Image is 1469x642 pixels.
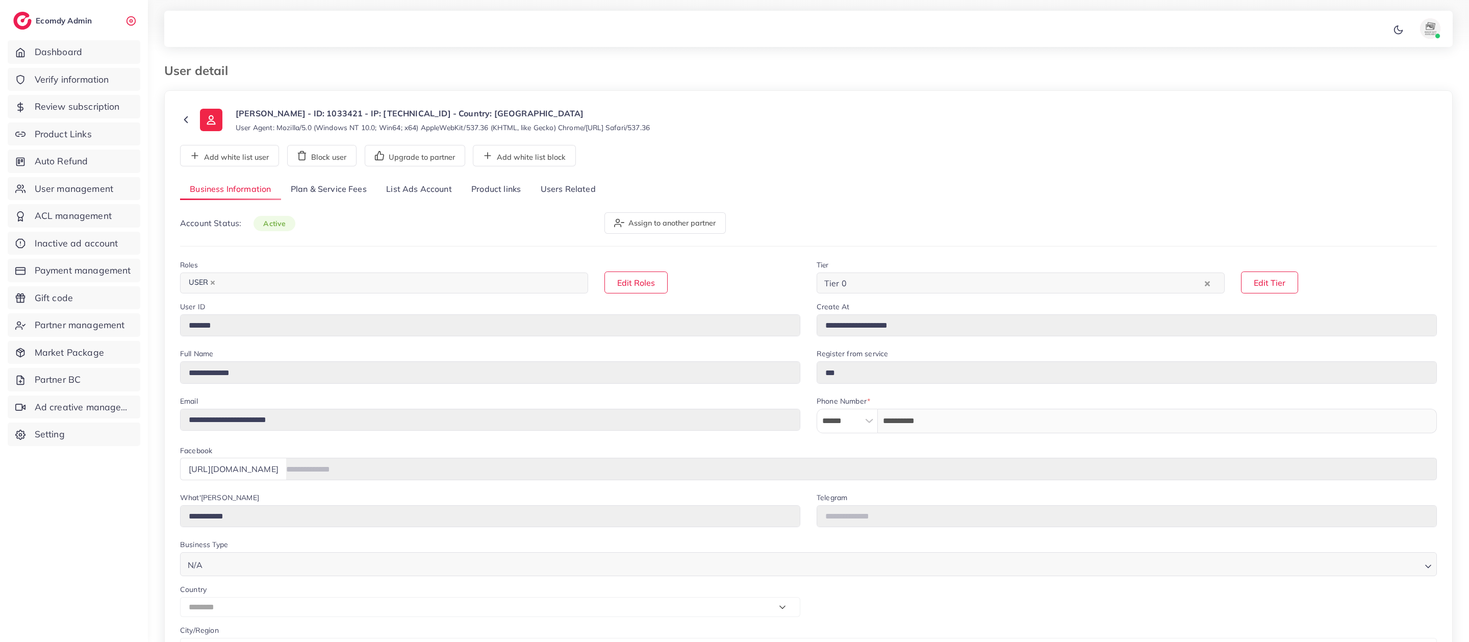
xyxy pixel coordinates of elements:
[180,492,259,503] label: What'[PERSON_NAME]
[604,271,668,293] button: Edit Roles
[817,302,849,312] label: Create At
[13,12,32,30] img: logo
[530,179,605,201] a: Users Related
[8,68,140,91] a: Verify information
[13,12,94,30] a: logoEcomdy Admin
[8,177,140,201] a: User management
[180,539,228,550] label: Business Type
[180,458,287,480] div: [URL][DOMAIN_NAME]
[35,128,92,141] span: Product Links
[35,237,118,250] span: Inactive ad account
[35,373,81,386] span: Partner BC
[210,280,215,285] button: Deselect USER
[822,276,849,291] span: Tier 0
[8,40,140,64] a: Dashboard
[236,122,650,133] small: User Agent: Mozilla/5.0 (Windows NT 10.0; Win64; x64) AppleWebKit/537.36 (KHTML, like Gecko) Chro...
[35,401,133,414] span: Ad creative management
[35,182,113,195] span: User management
[8,341,140,364] a: Market Package
[180,625,219,635] label: City/Region
[35,100,120,113] span: Review subscription
[184,276,220,290] span: USER
[180,552,1437,576] div: Search for option
[180,302,205,312] label: User ID
[35,264,131,277] span: Payment management
[8,204,140,228] a: ACL management
[8,313,140,337] a: Partner management
[8,396,140,419] a: Ad creative management
[221,275,575,291] input: Search for option
[180,273,588,293] div: Search for option
[8,368,140,391] a: Partner BC
[35,318,125,332] span: Partner management
[604,212,726,234] button: Assign to another partner
[180,396,198,406] label: Email
[180,260,198,270] label: Roles
[35,155,88,168] span: Auto Refund
[180,349,213,359] label: Full Name
[850,275,1202,291] input: Search for option
[8,423,140,446] a: Setting
[35,45,82,59] span: Dashboard
[1241,271,1298,293] button: Edit Tier
[281,179,376,201] a: Plan & Service Fees
[200,109,222,131] img: ic-user-info.36bf1079.svg
[35,291,73,305] span: Gift code
[186,558,205,573] span: N/A
[287,145,357,166] button: Block user
[8,95,140,118] a: Review subscription
[206,555,1421,573] input: Search for option
[35,209,112,223] span: ACL management
[164,63,236,78] h3: User detail
[35,346,104,359] span: Market Package
[180,584,207,595] label: Country
[180,179,281,201] a: Business Information
[462,179,530,201] a: Product links
[180,446,212,456] label: Facebook
[254,216,295,231] span: active
[473,145,576,166] button: Add white list block
[8,150,140,173] a: Auto Refund
[236,107,650,119] p: [PERSON_NAME] - ID: 1033421 - IP: [TECHNICAL_ID] - Country: [GEOGRAPHIC_DATA]
[817,349,888,359] label: Register from service
[1420,18,1440,39] img: avatar
[817,260,829,270] label: Tier
[35,73,109,86] span: Verify information
[8,122,140,146] a: Product Links
[365,145,465,166] button: Upgrade to partner
[1408,18,1445,39] a: avatar
[35,428,65,441] span: Setting
[817,396,870,406] label: Phone Number
[36,16,94,26] h2: Ecomdy Admin
[180,217,295,230] p: Account Status:
[1205,277,1210,289] button: Clear Selected
[8,259,140,282] a: Payment management
[8,286,140,310] a: Gift code
[817,492,847,503] label: Telegram
[817,273,1225,293] div: Search for option
[376,179,462,201] a: List Ads Account
[8,232,140,255] a: Inactive ad account
[180,145,279,166] button: Add white list user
